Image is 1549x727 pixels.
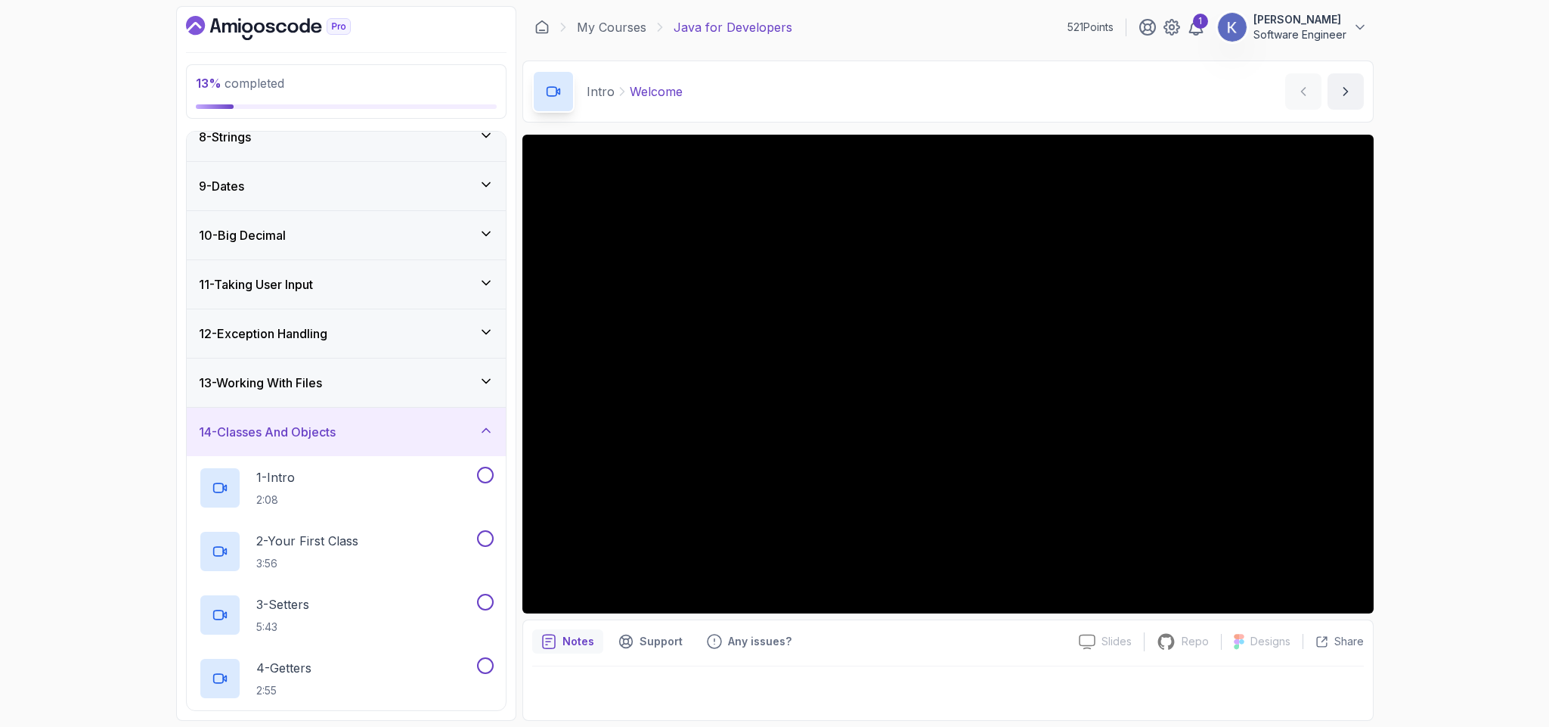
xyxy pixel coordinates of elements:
[728,634,792,649] p: Any issues?
[1101,634,1132,649] p: Slides
[199,325,327,343] h3: 12 - Exception Handling
[256,659,311,677] p: 4 - Getters
[196,76,222,91] span: 13 %
[674,18,792,36] p: Java for Developers
[562,634,594,649] p: Notes
[1182,634,1209,649] p: Repo
[199,594,494,636] button: 3-Setters5:43
[1218,13,1247,42] img: user profile image
[256,532,358,550] p: 2 - Your First Class
[1250,634,1290,649] p: Designs
[630,82,683,101] p: Welcome
[1303,634,1364,649] button: Share
[186,16,386,40] a: Dashboard
[1193,14,1208,29] div: 1
[640,634,683,649] p: Support
[698,629,801,654] button: Feedback button
[199,177,244,195] h3: 9 - Dates
[1253,12,1346,27] p: [PERSON_NAME]
[199,423,336,441] h3: 14 - Classes And Objects
[187,359,506,407] button: 13-Working With Files
[199,226,286,244] h3: 10 - Big Decimal
[187,408,506,456] button: 14-Classes And Objects
[256,556,358,571] p: 3:56
[199,530,494,573] button: 2-Your First Class3:56
[187,260,506,309] button: 11-Taking User Input
[1327,73,1364,110] button: next content
[256,683,311,698] p: 2:55
[522,135,1374,614] iframe: 1 - Hi
[1067,20,1114,35] p: 521 Points
[187,309,506,358] button: 12-Exception Handling
[532,629,603,654] button: notes button
[587,82,615,101] p: Intro
[199,374,322,392] h3: 13 - Working With Files
[609,629,692,654] button: Support button
[534,20,550,35] a: Dashboard
[577,18,646,36] a: My Courses
[1334,634,1364,649] p: Share
[256,620,309,635] p: 5:43
[256,595,309,614] p: 3 - Setters
[187,211,506,259] button: 10-Big Decimal
[199,275,313,294] h3: 11 - Taking User Input
[1285,73,1321,110] button: previous content
[196,76,284,91] span: completed
[1187,18,1205,36] a: 1
[256,492,295,508] p: 2:08
[187,162,506,210] button: 9-Dates
[199,128,251,146] h3: 8 - Strings
[199,467,494,509] button: 1-Intro2:08
[256,468,295,486] p: 1 - Intro
[199,657,494,700] button: 4-Getters2:55
[187,113,506,161] button: 8-Strings
[1253,27,1346,42] p: Software Engineer
[1217,12,1368,42] button: user profile image[PERSON_NAME]Software Engineer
